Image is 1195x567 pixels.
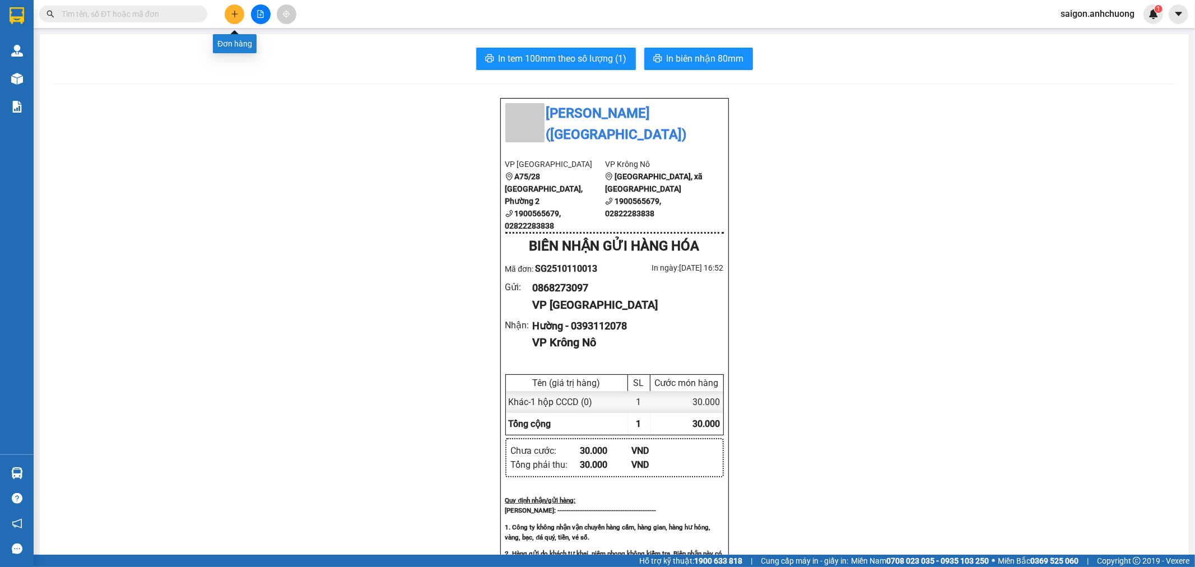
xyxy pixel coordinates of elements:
sup: 1 [1155,5,1163,13]
div: VND [631,444,683,458]
span: phone [505,210,513,217]
span: file-add [257,10,264,18]
button: printerIn biên nhận 80mm [644,48,753,70]
div: VP Krông Nô [532,334,714,351]
span: copyright [1133,557,1141,565]
span: search [47,10,54,18]
strong: 0708 023 035 - 0935 103 250 [886,556,989,565]
div: 0868273097 [10,35,123,50]
span: question-circle [12,493,22,504]
strong: 0369 525 060 [1030,556,1078,565]
span: 1 [636,419,641,429]
button: plus [225,4,244,24]
b: 1900565679, 02822283838 [605,197,661,218]
span: | [1087,555,1089,567]
div: Hường - 0393112078 [532,318,714,334]
div: In ngày: [DATE] 16:52 [615,262,724,274]
div: 1 [628,391,650,413]
li: VP [GEOGRAPHIC_DATA] [505,158,606,170]
span: phone [605,197,613,205]
img: icon-new-feature [1148,9,1159,19]
div: Gửi : [505,280,533,294]
img: warehouse-icon [11,73,23,85]
button: caret-down [1169,4,1188,24]
span: 30.000 [693,419,720,429]
b: A75/28 [GEOGRAPHIC_DATA], Phường 2 [505,172,583,206]
div: Chưa cước : [511,444,580,458]
img: warehouse-icon [11,45,23,57]
span: | [751,555,752,567]
span: environment [605,173,613,180]
span: printer [485,54,494,64]
div: 30.000 [129,72,211,88]
span: saigon.anhchuong [1052,7,1143,21]
img: solution-icon [11,101,23,113]
div: SL [631,378,647,388]
div: Tổng phải thu : [511,458,580,472]
span: Cung cấp máy in - giấy in: [761,555,848,567]
div: 30.000 [650,391,723,413]
div: Hường [131,36,210,50]
div: 0393112078 [131,50,210,66]
div: VP [GEOGRAPHIC_DATA] [532,296,714,314]
img: warehouse-icon [11,467,23,479]
button: aim [277,4,296,24]
span: Khác - 1 hộp CCCD (0) [509,397,593,407]
strong: [PERSON_NAME]: -------------------------------------------- [505,506,657,514]
span: Gửi: [10,10,27,21]
li: [PERSON_NAME] ([GEOGRAPHIC_DATA]) [505,103,724,145]
div: BIÊN NHẬN GỬI HÀNG HÓA [505,236,724,257]
span: In tem 100mm theo số lượng (1) [499,52,627,66]
span: Miền Bắc [998,555,1078,567]
div: Đơn hàng [213,34,257,53]
span: plus [231,10,239,18]
div: Mã đơn: [505,262,615,276]
b: 1900565679, 02822283838 [505,209,561,230]
span: Tổng cộng [509,419,551,429]
span: environment [505,173,513,180]
span: printer [653,54,662,64]
strong: 1900 633 818 [694,556,742,565]
img: logo-vxr [10,7,24,24]
li: VP Krông Nô [605,158,705,170]
div: 0868273097 [532,280,714,296]
div: 30.000 [580,458,632,472]
button: printerIn tem 100mm theo số lượng (1) [476,48,636,70]
strong: 1. Công ty không nhận vận chuyển hàng cấm, hàng gian, hàng hư hỏng, vàng, bạc, đá quý, tiền, vé số. [505,523,711,541]
div: [GEOGRAPHIC_DATA] [10,10,123,35]
span: caret-down [1174,9,1184,19]
input: Tìm tên, số ĐT hoặc mã đơn [62,8,194,20]
span: SG2510110013 [535,263,597,274]
button: file-add [251,4,271,24]
div: VND [631,458,683,472]
span: ⚪️ [992,559,995,563]
div: Krông Nô [131,10,210,36]
span: CC : [129,75,145,87]
div: 30.000 [580,444,632,458]
b: [GEOGRAPHIC_DATA], xã [GEOGRAPHIC_DATA] [605,172,703,193]
span: Miền Nam [851,555,989,567]
span: message [12,543,22,554]
div: Nhận : [505,318,533,332]
div: Quy định nhận/gửi hàng : [505,495,724,505]
span: Hỗ trợ kỹ thuật: [639,555,742,567]
span: aim [282,10,290,18]
span: 1 [1156,5,1160,13]
span: Nhận: [131,11,158,22]
div: Tên (giá trị hàng) [509,378,625,388]
span: In biên nhận 80mm [667,52,744,66]
div: Cước món hàng [653,378,720,388]
span: notification [12,518,22,529]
